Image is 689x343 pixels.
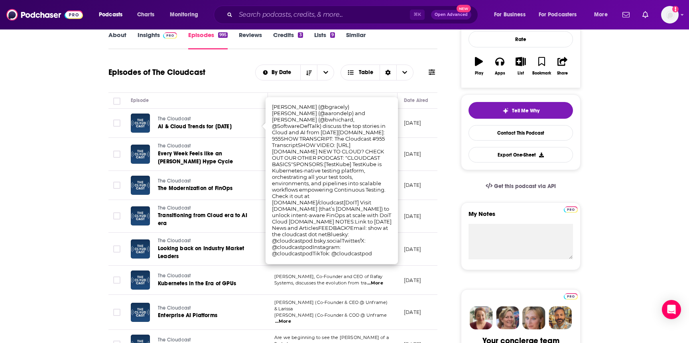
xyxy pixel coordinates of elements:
[273,31,303,49] a: Credits3
[275,318,291,325] span: ...More
[158,123,253,131] a: AI & Cloud Trends for [DATE]
[274,280,366,286] span: Systems, discusses the evolution from tra
[108,67,205,77] h1: Episodes of The Cloudcast
[522,306,545,329] img: Jules Profile
[619,8,633,22] a: Show notifications dropdown
[221,6,486,24] div: Search podcasts, credits, & more...
[158,184,253,192] a: The Modernization of FinOps
[158,116,191,122] span: The Cloudcast
[518,71,524,76] div: List
[475,71,483,76] div: Play
[510,52,531,80] button: List
[494,183,556,190] span: Get this podcast via API
[564,206,578,213] img: Podchaser Pro
[113,182,120,189] span: Toggle select row
[435,13,468,17] span: Open Advanced
[489,52,510,80] button: Apps
[158,116,253,123] a: The Cloudcast
[470,306,493,329] img: Sydney Profile
[93,8,133,21] button: open menu
[359,70,373,75] span: Table
[188,31,228,49] a: Episodes995
[158,280,253,288] a: Kubernetes in the Era of GPUs
[404,96,428,105] div: Date Aired
[404,182,421,188] p: [DATE]
[138,31,177,49] a: InsightsPodchaser Pro
[532,71,551,76] div: Bookmark
[164,8,209,21] button: open menu
[99,9,122,20] span: Podcasts
[158,143,254,150] a: The Cloudcast
[404,120,421,126] p: [DATE]
[341,65,413,80] button: Choose View
[158,205,191,211] span: The Cloudcast
[158,212,254,227] a: Transitioning from Cloud era to AI era
[158,238,191,243] span: The Cloudcast
[170,9,198,20] span: Monitoring
[330,32,335,38] div: 9
[158,245,254,261] a: Looking back on Industry Market Leaders
[158,280,236,287] span: Kubernetes in the Era of GPUs
[158,273,191,278] span: The Cloudcast
[113,245,120,253] span: Toggle select row
[113,309,120,316] span: Toggle select row
[564,292,578,300] a: Pro website
[346,31,366,49] a: Similar
[469,52,489,80] button: Play
[404,246,421,253] p: [DATE]
[495,71,505,76] div: Apps
[256,70,301,75] button: open menu
[131,96,149,105] div: Episode
[218,32,228,38] div: 995
[158,305,191,311] span: The Cloudcast
[236,8,410,21] input: Search podcasts, credits, & more...
[113,151,120,158] span: Toggle select row
[672,6,679,12] svg: Add a profile image
[469,31,573,47] div: Rate
[552,52,573,80] button: Share
[163,32,177,39] img: Podchaser Pro
[512,108,539,114] span: Tell Me Why
[404,309,421,316] p: [DATE]
[531,52,552,80] button: Bookmark
[6,7,83,22] img: Podchaser - Follow, Share and Rate Podcasts
[158,185,233,192] span: The Modernization of FinOps
[386,96,396,106] button: Column Actions
[298,32,303,38] div: 3
[158,337,191,343] span: The Cloudcast
[661,6,679,24] img: User Profile
[113,276,120,284] span: Toggle select row
[662,300,681,319] div: Open Intercom Messenger
[457,5,471,12] span: New
[272,104,392,257] span: [PERSON_NAME] (@bgracely) [PERSON_NAME] (@aarondelp) and [PERSON_NAME] (@bwhichard, @SoftwareDefT...
[639,8,652,22] a: Show notifications dropdown
[431,10,471,20] button: Open AdvancedNew
[274,96,300,105] div: Description
[274,312,387,318] span: [PERSON_NAME] (Co-Founder & COO @ Unframe
[158,272,253,280] a: The Cloudcast
[404,277,421,284] p: [DATE]
[300,65,317,80] button: Sort Direction
[239,31,262,49] a: Reviews
[564,293,578,300] img: Podchaser Pro
[108,31,126,49] a: About
[158,237,254,245] a: The Cloudcast
[158,150,233,165] span: Every Week Feels like an [PERSON_NAME] Hype Cycle
[158,305,253,312] a: The Cloudcast
[469,102,573,119] button: tell me why sparkleTell Me Why
[158,245,244,260] span: Looking back on Industry Market Leaders
[594,9,608,20] span: More
[158,312,217,319] span: Enterprise AI Platforms
[549,306,572,329] img: Jon Profile
[132,8,159,21] a: Charts
[158,123,232,130] span: AI & Cloud Trends for [DATE]
[539,9,577,20] span: For Podcasters
[380,65,396,80] div: Sort Direction
[494,9,526,20] span: For Business
[158,212,247,227] span: Transitioning from Cloud era to AI era
[488,8,535,21] button: open menu
[274,300,388,312] span: [PERSON_NAME] (Co-Founder & CEO @ Unframe) & Larissa
[661,6,679,24] button: Show profile menu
